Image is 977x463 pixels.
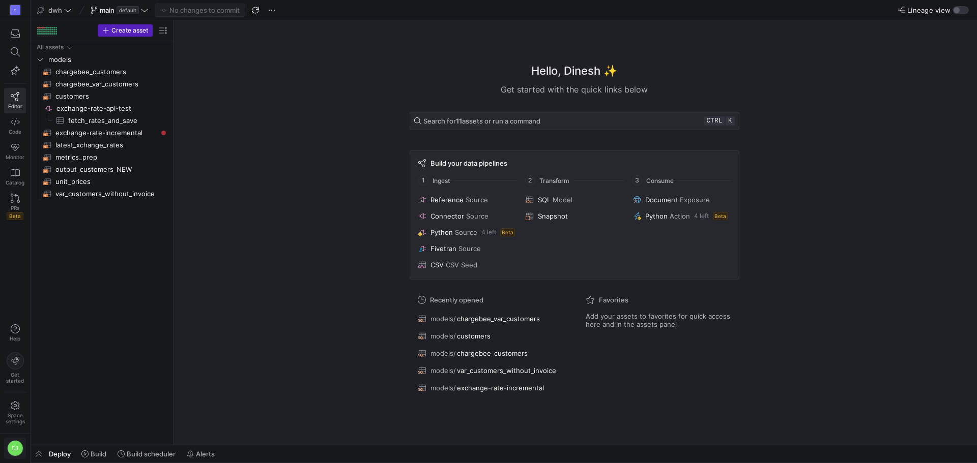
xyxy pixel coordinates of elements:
span: models/ [430,366,456,375]
span: Code [9,129,21,135]
span: metrics_prep​​​​​​​​​​ [55,151,157,163]
kbd: ctrl [704,116,724,126]
span: chargebee_var_customers [457,315,540,323]
span: Alerts [196,450,215,458]
div: Press SPACE to select this row. [35,53,169,66]
span: Beta [7,212,23,220]
span: models/ [430,315,456,323]
kbd: k [726,116,735,126]
div: Press SPACE to select this row. [35,114,169,127]
span: dwh [48,6,62,14]
span: Beta [500,228,515,236]
div: Press SPACE to select this row. [35,41,169,53]
button: Create asset [98,24,153,37]
span: Favorites [599,296,628,304]
span: Build scheduler [127,450,176,458]
span: Create asset [111,27,148,34]
a: C [4,2,26,19]
a: Catalog [4,164,26,190]
strong: 11 [456,117,462,125]
a: PRsBeta [4,190,26,224]
a: exchange-rate-incremental​​​​​​​​​​ [35,127,169,139]
button: FivetranSource [416,242,518,255]
button: Getstarted [4,348,26,388]
span: 4 left [694,212,709,220]
span: Document [645,196,678,204]
h1: Hello, Dinesh ✨ [531,63,617,79]
span: models/ [430,349,456,357]
button: ConnectorSource [416,210,518,222]
span: models [48,54,167,66]
span: Catalog [6,179,24,186]
span: exchange-rate-incremental [457,384,544,392]
span: Source [455,228,477,236]
span: Build [91,450,106,458]
span: customers​​​​​​​​​​ [55,90,157,102]
div: Press SPACE to select this row. [35,188,169,200]
span: PRs [11,205,19,211]
button: Build scheduler [113,445,180,462]
button: PythonSource4 leftBeta [416,226,518,238]
span: CSV Seed [446,261,477,269]
span: exchange-rate-incremental​​​​​​​​​​ [55,127,157,139]
span: Beta [713,212,728,220]
span: unit_prices​​​​​​​​​​ [55,176,157,188]
span: Python [430,228,453,236]
span: Lineage view [907,6,951,14]
span: Recently opened [430,296,483,304]
div: DJ [7,440,23,456]
a: chargebee_var_customers​​​​​​​​​​ [35,78,169,90]
a: fetch_rates_and_save​​​​​​​​​ [35,114,169,127]
span: var_customers_without_invoice​​​​​​​​​​ [55,188,157,200]
span: CSV [430,261,444,269]
div: All assets [37,44,64,51]
a: Spacesettings [4,396,26,429]
div: Press SPACE to select this row. [35,102,169,114]
div: Press SPACE to select this row. [35,175,169,188]
span: Source [458,244,481,253]
span: Space settings [6,412,25,424]
a: var_customers_without_invoice​​​​​​​​​​ [35,188,169,200]
button: models/chargebee_customers [416,347,565,360]
button: Search for11assets or run a commandctrlk [410,112,739,130]
a: unit_prices​​​​​​​​​​ [35,175,169,188]
a: customers​​​​​​​​​​ [35,90,169,102]
span: Model [553,196,572,204]
div: Press SPACE to select this row. [35,78,169,90]
span: Fivetran [430,244,456,253]
div: C [10,5,20,15]
span: Source [466,196,488,204]
span: exchange-rate-api-test​​​​​​​​ [56,103,167,114]
button: CSVCSV Seed [416,259,518,271]
span: Source [466,212,489,220]
span: Deploy [49,450,71,458]
button: Snapshot [524,210,625,222]
span: models/ [430,332,456,340]
span: Reference [430,196,464,204]
div: Press SPACE to select this row. [35,90,169,102]
span: Help [9,335,21,342]
span: Exposure [680,196,710,204]
a: latest_xchange_rates​​​​​​​​​​ [35,139,169,151]
a: exchange-rate-api-test​​​​​​​​ [35,102,169,114]
span: Monitor [6,154,24,160]
button: SQLModel [524,194,625,206]
span: Get started [6,372,24,384]
button: DocumentExposure [631,194,732,206]
span: Search for assets or run a command [423,117,540,125]
button: models/var_customers_without_invoice [416,364,565,377]
div: Get started with the quick links below [410,83,739,96]
span: 4 left [481,229,496,236]
button: maindefault [88,4,151,17]
a: Code [4,113,26,139]
span: customers [457,332,491,340]
span: latest_xchange_rates​​​​​​​​​​ [55,139,157,151]
a: output_customers_NEW​​​​​​​​​​ [35,163,169,175]
span: Add your assets to favorites for quick access here and in the assets panel [586,312,731,328]
a: Monitor [4,139,26,164]
button: models/customers [416,329,565,343]
span: Python [645,212,668,220]
button: Alerts [182,445,219,462]
span: fetch_rates_and_save​​​​​​​​​ [68,115,157,127]
span: chargebee_customers​​​​​​​​​​ [55,66,157,78]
